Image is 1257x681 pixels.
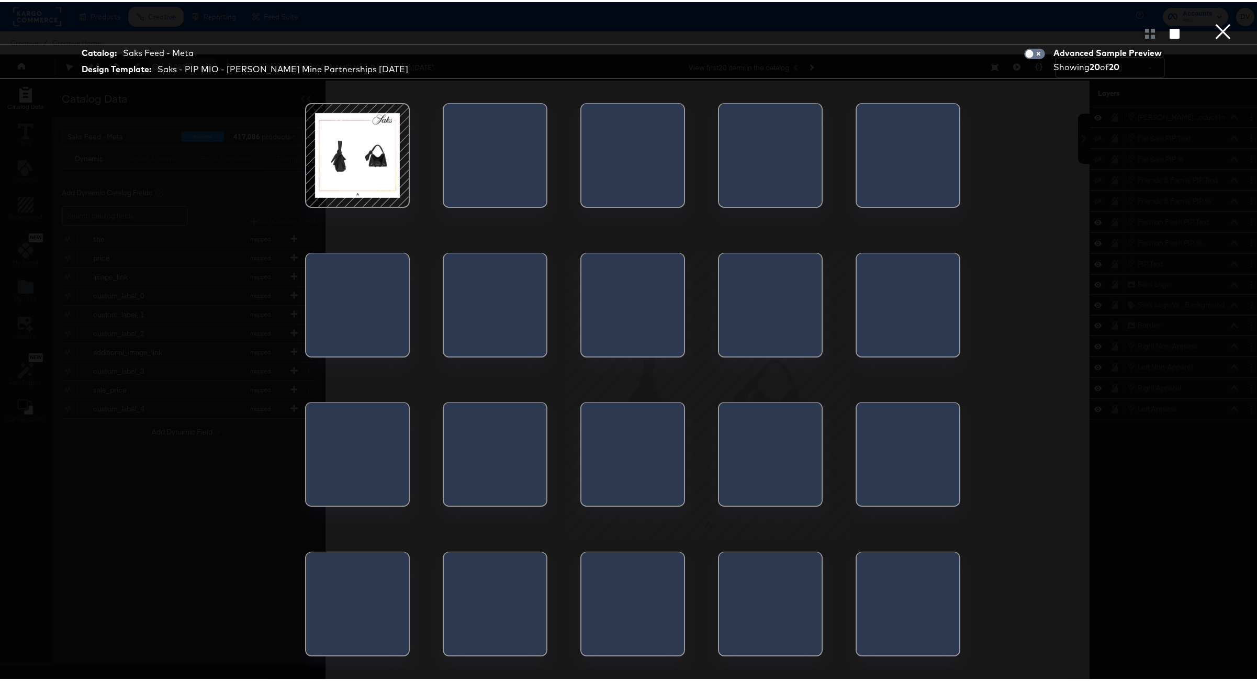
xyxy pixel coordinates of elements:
div: Advanced Sample Preview [1053,45,1165,57]
strong: Catalog: [82,45,117,57]
strong: 20 [1090,60,1100,70]
div: Saks - PIP MIO - [PERSON_NAME] Mine Partnerships [DATE] [158,61,408,73]
strong: 20 [1109,60,1119,70]
div: Saks Feed - Meta [123,45,194,57]
div: Showing of [1053,59,1165,71]
strong: Design Template: [82,61,151,73]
